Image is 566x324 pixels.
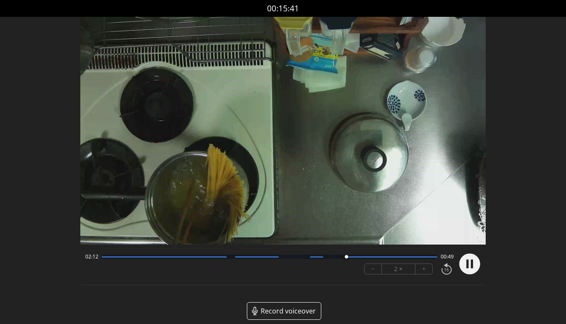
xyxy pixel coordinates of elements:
button: − [365,264,382,274]
a: Record voiceover [247,302,321,320]
span: Record voiceover [261,306,316,316]
a: 00:15:41 [267,3,299,15]
div: 2 × [382,264,415,274]
button: + [415,264,432,274]
span: 00:49 [441,253,454,260]
span: 02:12 [85,253,98,260]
